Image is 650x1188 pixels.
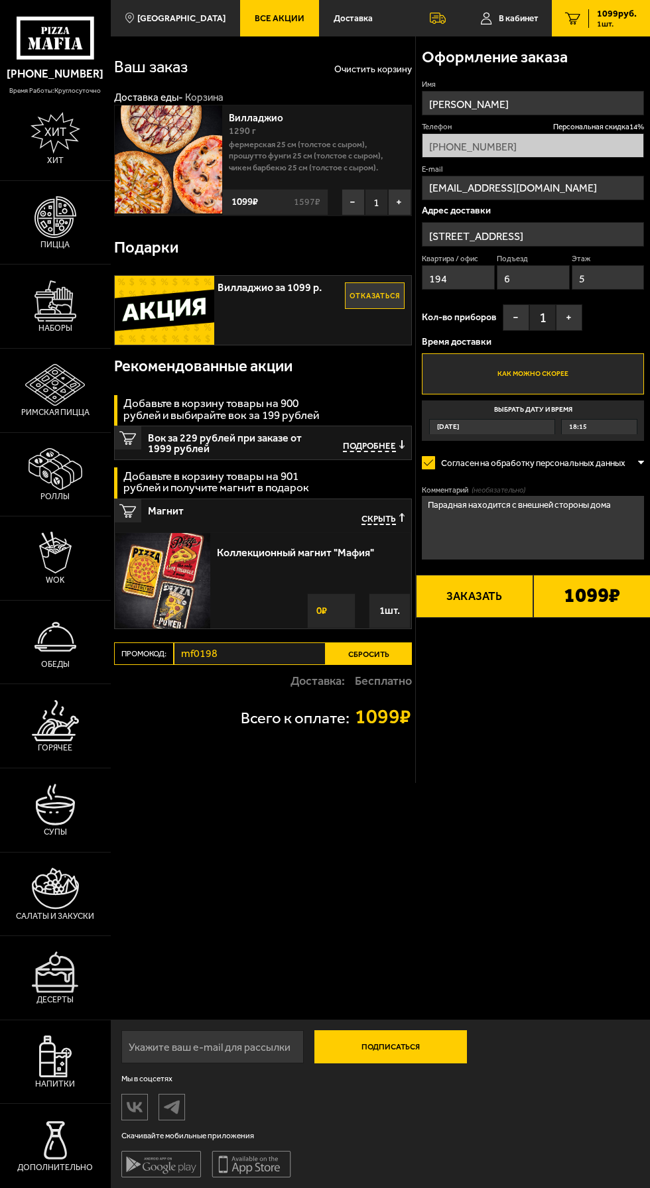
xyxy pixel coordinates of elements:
span: Роллы [40,493,70,501]
label: Как можно скорее [422,353,644,394]
span: Скачивайте мобильные приложения [121,1131,291,1140]
input: Укажите ваш e-mail для рассылки [121,1030,304,1063]
label: Телефон [422,121,644,132]
span: 18:15 [569,420,587,434]
span: Мы в соцсетях [121,1074,291,1083]
b: 1099 ₽ [564,585,620,607]
h1: Ваш заказ [114,59,143,76]
span: WOK [46,576,64,584]
button: Сбросить [326,642,412,665]
label: Комментарий [422,485,644,495]
span: Хит [47,156,64,164]
a: Доставка еды- [114,91,183,103]
span: Десерты [36,996,74,1004]
span: Вилладжио за 1099 р. [218,276,345,293]
label: E-mail [422,164,644,174]
span: Вок за 229 рублей при заказе от 1999 рублей [148,426,326,454]
span: Все Акции [255,14,304,23]
img: tg [159,1095,184,1118]
span: Магнит [148,499,326,516]
p: Фермерская 25 см (толстое с сыром), Прошутто Фунги 25 см (толстое с сыром), Чикен Барбекю 25 см (... [229,139,405,179]
span: Скрыть [361,513,396,525]
p: Время доставки [422,337,644,347]
span: Подробнее [343,440,396,452]
strong: 1099 ₽ [228,190,265,213]
s: 1597 ₽ [292,198,322,207]
h3: Добавьте в корзину товары на 900 рублей и выбирайте вок за 199 рублей [123,398,325,420]
button: Очистить корзину [334,65,412,74]
button: Заказать [416,575,533,618]
span: 1 шт. [597,20,637,28]
strong: 1099 ₽ [355,707,412,727]
img: vk [122,1095,147,1118]
span: Наборы [38,324,72,332]
strong: Бесплатно [355,675,412,687]
span: [DATE] [437,420,459,434]
div: 1 шт. [369,593,411,628]
h3: Оформление заказа [422,50,568,66]
span: Кол-во приборов [422,313,496,322]
span: Горячее [38,744,72,752]
strong: 0 ₽ [313,599,350,623]
span: Обеды [41,660,70,668]
label: Выбрать дату и время [422,400,644,441]
h3: Добавьте в корзину товары на 901 рублей и получите магнит в подарок [123,471,325,493]
a: Вилладжио [229,108,296,124]
button: Скрыть [361,513,405,525]
button: + [388,189,411,215]
button: Подписаться [314,1030,467,1063]
span: 1 [365,189,388,215]
span: Дополнительно [17,1163,93,1171]
span: Напитки [35,1080,75,1088]
button: Отказаться [345,282,405,309]
span: Пицца [40,241,70,249]
span: Салаты и закуски [16,912,94,920]
span: Доставка [334,14,373,23]
h3: Подарки [114,240,178,256]
span: 1290 г [229,125,256,137]
span: [GEOGRAPHIC_DATA] [137,14,226,23]
span: 1 [529,304,556,331]
label: Промокод: [114,642,174,665]
span: (необязательно) [472,485,525,495]
div: 0 0 [111,36,415,783]
label: Имя [422,79,644,89]
div: Коллекционный магнит "Мафия" [217,540,374,559]
span: В кабинет [499,14,539,23]
label: Подъезд [497,253,570,264]
label: Квартира / офис [422,253,495,264]
button: − [342,189,365,215]
p: Всего к оплате: [241,711,350,727]
span: Супы [44,828,67,836]
label: Этаж [572,253,645,264]
span: Римская пицца [21,408,90,416]
input: +7 ( [422,133,644,158]
div: Корзина [185,91,224,105]
input: @ [422,176,644,200]
a: Коллекционный магнит "Мафия"0₽1шт. [115,532,411,628]
p: Доставка: [291,675,345,687]
span: Персональная скидка 14 % [553,121,644,132]
h3: Рекомендованные акции [114,359,292,375]
button: + [556,304,582,331]
label: Согласен на обработку персональных данных [422,450,638,475]
button: − [503,304,529,331]
p: Адрес доставки [422,206,644,215]
input: Имя [422,91,644,115]
button: Подробнее [343,440,405,452]
span: 1099 руб. [597,9,637,19]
